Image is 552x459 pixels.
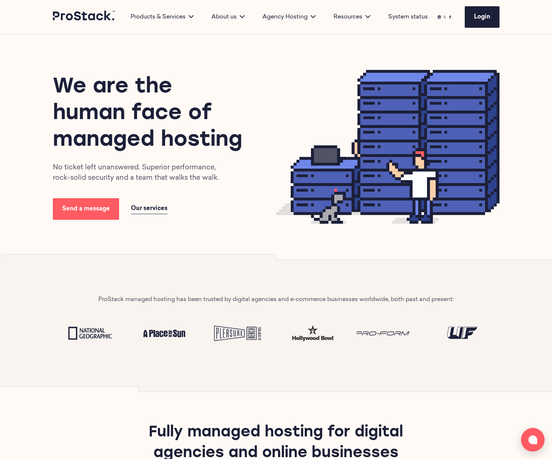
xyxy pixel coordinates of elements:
[207,322,270,345] img: Pleasure Beach Logo
[282,323,345,344] img: test-hw.png
[122,13,203,21] div: Products & Services
[53,74,250,154] h1: We are the human face of managed hosting
[521,428,545,452] button: Open chat window
[53,11,116,23] a: Prostack logo
[254,13,325,21] div: Agency Hosting
[131,206,167,212] span: Our services
[388,13,428,21] a: System status
[203,13,254,21] div: About us
[133,322,196,345] img: A place in the sun Logo
[53,198,119,220] a: Send a message
[325,13,379,21] div: Resources
[465,6,499,28] a: Login
[474,14,490,20] span: Login
[98,295,454,304] p: ProStack managed hosting has been trusted by digital agencies and e-commerce businesses worldwide...
[59,322,121,345] img: National Geographic Logo
[431,322,493,345] img: UF Logo
[356,322,419,345] img: Proform Logo
[62,206,110,212] span: Send a message
[53,163,230,183] p: No ticket left unanswered. Superior performance, rock-solid security and a team that walks the walk.
[131,203,167,214] a: Our services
